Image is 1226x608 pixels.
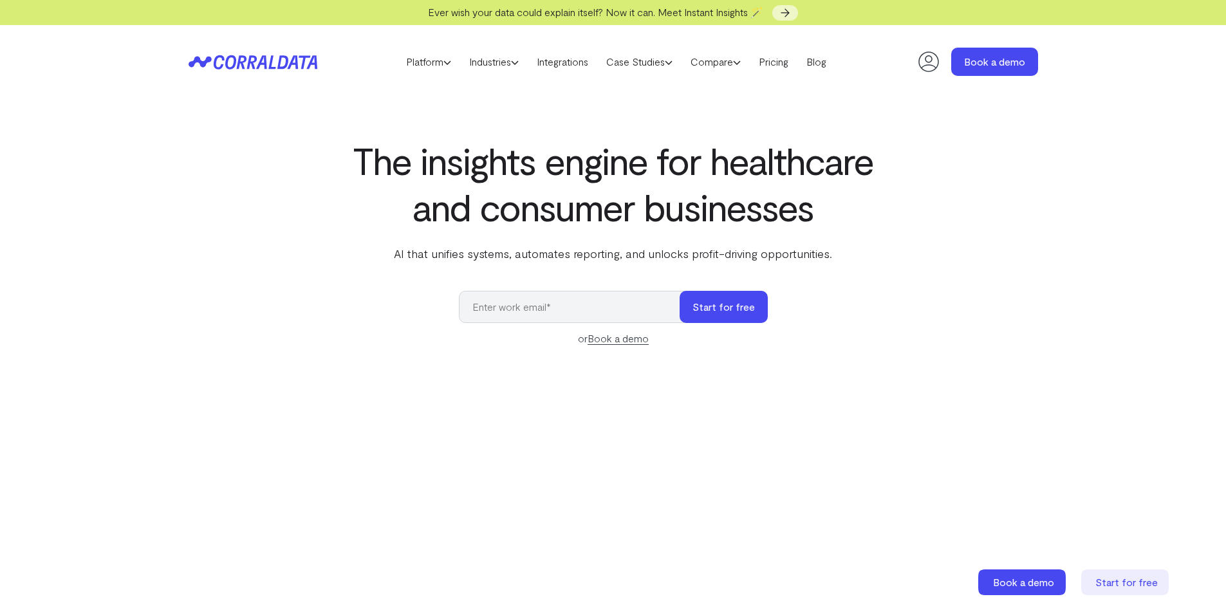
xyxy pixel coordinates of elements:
h1: The insights engine for healthcare and consumer businesses [351,137,876,230]
a: Case Studies [597,52,682,71]
input: Enter work email* [459,291,692,323]
span: Ever wish your data could explain itself? Now it can. Meet Instant Insights 🪄 [428,6,763,18]
p: AI that unifies systems, automates reporting, and unlocks profit-driving opportunities. [351,245,876,262]
a: Book a demo [978,569,1068,595]
a: Platform [397,52,460,71]
a: Start for free [1081,569,1171,595]
a: Compare [682,52,750,71]
a: Industries [460,52,528,71]
a: Book a demo [588,332,649,345]
div: or [459,331,768,346]
a: Pricing [750,52,797,71]
span: Start for free [1095,576,1158,588]
span: Book a demo [993,576,1054,588]
a: Blog [797,52,835,71]
a: Integrations [528,52,597,71]
button: Start for free [680,291,768,323]
a: Book a demo [951,48,1038,76]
